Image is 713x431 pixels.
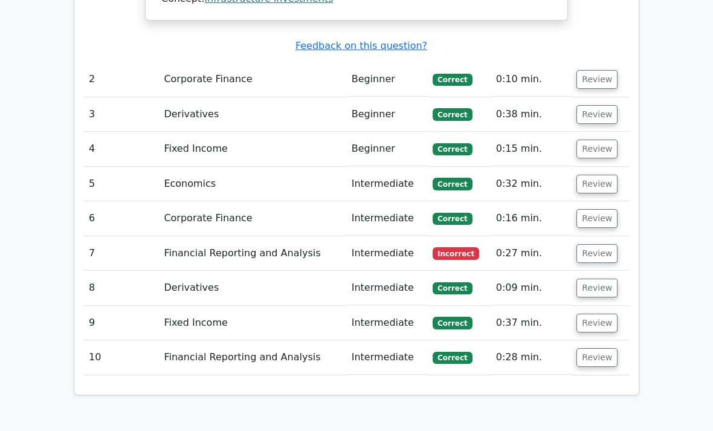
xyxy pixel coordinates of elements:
td: 0:32 min. [491,167,572,201]
td: 0:28 min. [491,340,572,375]
button: Review [576,105,618,124]
span: Correct [433,317,472,329]
span: Correct [433,74,472,86]
span: Correct [433,282,472,294]
button: Review [576,209,618,228]
td: Intermediate [347,236,428,271]
td: Beginner [347,97,428,132]
td: Intermediate [347,340,428,375]
td: Corporate Finance [159,201,346,236]
button: Review [576,314,618,332]
button: Review [576,70,618,89]
td: Beginner [347,132,428,166]
td: 4 [84,132,159,166]
td: 0:37 min. [491,306,572,340]
td: 0:15 min. [491,132,572,166]
button: Review [576,175,618,193]
td: Intermediate [347,271,428,305]
td: Derivatives [159,271,346,305]
td: 0:38 min. [491,97,572,132]
td: 10 [84,340,159,375]
td: 0:16 min. [491,201,572,236]
td: Intermediate [347,306,428,340]
td: 7 [84,236,159,271]
td: Financial Reporting and Analysis [159,236,346,271]
span: Correct [433,352,472,364]
td: Fixed Income [159,132,346,166]
td: Financial Reporting and Analysis [159,340,346,375]
span: Correct [433,143,472,155]
td: Fixed Income [159,306,346,340]
button: Review [576,348,618,367]
td: Intermediate [347,201,428,236]
td: 8 [84,271,159,305]
td: Beginner [347,62,428,97]
td: 0:27 min. [491,236,572,271]
td: Corporate Finance [159,62,346,97]
td: 0:09 min. [491,271,572,305]
td: 0:10 min. [491,62,572,97]
a: Feedback on this question? [295,40,427,51]
span: Correct [433,213,472,225]
td: 5 [84,167,159,201]
td: 9 [84,306,159,340]
button: Review [576,244,618,263]
span: Correct [433,108,472,120]
td: Derivatives [159,97,346,132]
span: Correct [433,178,472,190]
td: 3 [84,97,159,132]
td: 2 [84,62,159,97]
span: Incorrect [433,247,479,259]
button: Review [576,140,618,158]
td: Economics [159,167,346,201]
td: Intermediate [347,167,428,201]
button: Review [576,279,618,297]
td: 6 [84,201,159,236]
